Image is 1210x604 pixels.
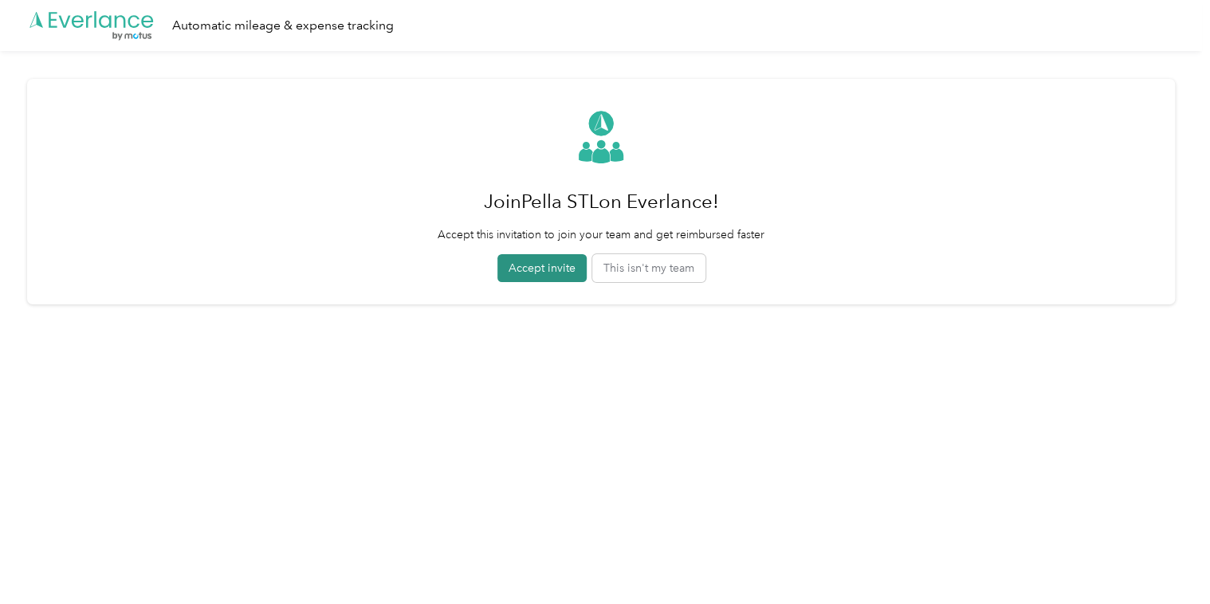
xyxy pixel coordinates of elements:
[438,226,764,243] p: Accept this invitation to join your team and get reimbursed faster
[1121,515,1210,604] iframe: Everlance-gr Chat Button Frame
[592,254,705,282] button: This isn't my team
[438,182,764,221] h1: Join Pella STL on Everlance!
[497,254,587,282] button: Accept invite
[172,16,394,36] div: Automatic mileage & expense tracking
